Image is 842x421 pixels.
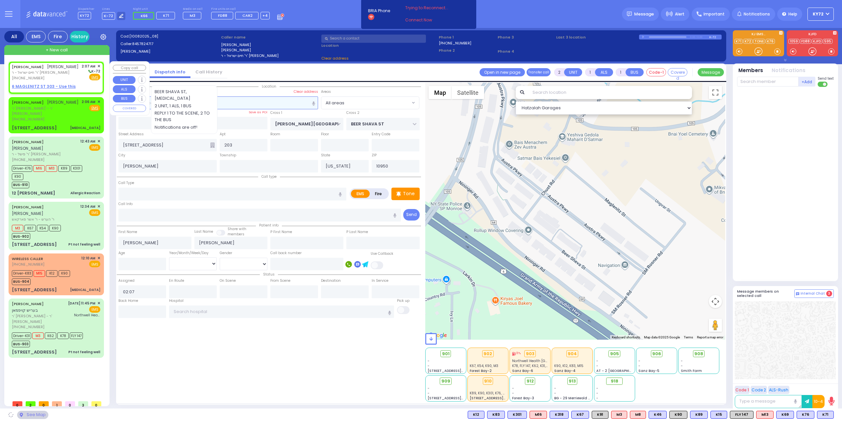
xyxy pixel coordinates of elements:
div: All [4,31,24,42]
span: K12 [46,270,58,277]
div: K12 [468,411,484,419]
span: Other building occupants [210,143,215,148]
label: Areas [321,89,331,94]
label: [PERSON_NAME] [221,47,319,53]
span: - [596,358,598,363]
span: EMS [89,261,100,267]
span: 3 [826,291,832,297]
span: K-72 [102,12,115,20]
button: ALS [113,85,136,93]
span: M3 [190,13,195,18]
span: BG - 29 Merriewold S. [554,396,591,401]
label: Township [220,153,236,158]
span: [PHONE_NUMBER] [12,157,44,162]
span: Northwell Health Lenox Hill [512,358,576,363]
label: P First Name [270,229,292,235]
label: Call Type [118,180,134,186]
span: FD88 [218,13,227,18]
span: - [512,391,514,396]
div: BLS [487,411,505,419]
div: Year/Month/Week/Day [169,250,217,256]
label: KJ EMS... [733,33,784,37]
div: K83 [487,411,505,419]
span: 2 [26,401,36,406]
label: Call Info [118,201,133,207]
span: 905 [610,351,619,357]
span: - [428,386,430,391]
span: KY72 [78,12,91,19]
a: K71 [734,39,743,44]
span: Clear address [321,56,349,61]
div: - [596,391,632,396]
button: Copy call [113,65,146,71]
label: Dispatcher [78,7,94,11]
span: ר' חיים ישראל - ר' [PERSON_NAME] [12,70,79,75]
span: K78, FLY 147, K62, K31, M3 [512,363,552,368]
label: KJFD [787,33,838,37]
div: - [596,396,632,401]
span: [PERSON_NAME] [12,211,43,216]
span: Status [260,272,278,277]
span: 0 [65,401,75,406]
span: K54 [37,225,48,231]
button: Code 1 [735,386,750,394]
span: K67 [24,225,36,231]
span: ✕ [97,139,100,144]
a: 595 [823,39,832,44]
span: [STREET_ADDRESS][PERSON_NAME] [428,396,490,401]
span: K71 [163,13,169,18]
label: Fire [369,190,388,198]
label: Cross 2 [346,110,359,116]
label: Last Name [194,229,213,234]
u: EMS [91,75,98,80]
a: Connect Now [405,17,457,23]
span: Northwell Health Lenox Hill [74,313,100,318]
span: Internal Chat [801,291,825,296]
span: K90 [59,270,70,277]
span: ✕ [97,204,100,209]
span: Phone 4 [498,49,554,54]
button: +Add [799,77,816,87]
span: [PHONE_NUMBER] [12,262,44,267]
label: Street Address [118,132,144,137]
div: ALS KJ [630,411,646,419]
span: - [596,363,598,368]
span: [DATE] 11:45 PM [68,301,95,306]
span: K90 [49,225,61,231]
span: [STREET_ADDRESS][PERSON_NAME] [470,396,532,401]
span: All areas [321,97,410,109]
label: Assigned [118,278,135,283]
span: BUS-902 [12,233,30,240]
div: M16 [530,411,547,419]
label: State [321,153,330,158]
img: comment-alt.png [796,292,799,296]
input: Search hospital [169,305,394,318]
a: History [70,31,89,42]
label: ר' חיים ישראל - ר' [PERSON_NAME] [221,53,319,59]
label: Caller: [120,41,219,47]
span: AT - 2 [GEOGRAPHIC_DATA] [596,368,645,373]
div: K67 [571,411,589,419]
span: BUS-903 [12,341,30,347]
span: ✕ [97,301,100,306]
a: KJFD [812,39,822,44]
span: [10082025_08] [129,34,158,39]
span: Message [634,11,654,17]
button: COVERED [113,105,146,112]
button: Send [403,209,420,221]
span: - [512,386,514,391]
span: All areas [326,100,344,106]
label: Cad: [120,34,219,39]
span: 913 [569,378,576,384]
div: BLS [468,411,484,419]
div: BLS [571,411,589,419]
a: [PERSON_NAME] [12,204,44,210]
span: Help [788,11,797,17]
div: BLS [797,411,814,419]
span: + New call [46,47,68,53]
div: ALS [611,411,627,419]
span: M13 [46,165,57,172]
span: Alert [675,11,684,17]
button: Message [698,68,724,76]
span: Call type [258,174,280,179]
